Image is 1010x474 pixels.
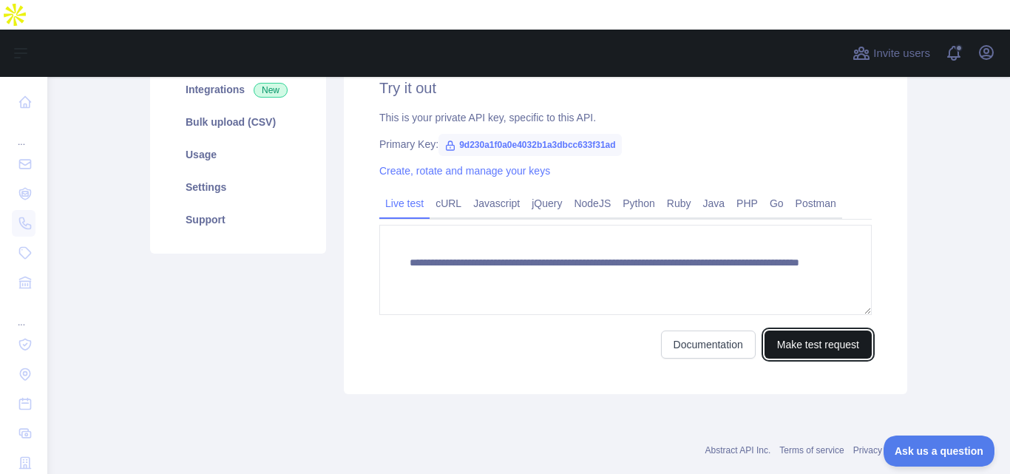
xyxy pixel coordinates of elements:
a: Settings [168,171,308,203]
span: Invite users [873,45,930,62]
button: Invite users [850,41,933,65]
a: PHP [731,192,764,215]
a: Live test [379,192,430,215]
div: This is your private API key, specific to this API. [379,110,872,125]
a: Abstract API Inc. [705,445,771,456]
div: ... [12,118,35,148]
span: 9d230a1f0a0e4032b1a3dbcc633f31ad [438,134,622,156]
iframe: Toggle Customer Support [884,436,995,467]
a: Bulk upload (CSV) [168,106,308,138]
a: Usage [168,138,308,171]
a: Terms of service [779,445,844,456]
button: Make test request [765,331,872,359]
a: Documentation [661,331,756,359]
a: NodeJS [568,192,617,215]
a: Python [617,192,661,215]
a: Javascript [467,192,526,215]
a: Integrations New [168,73,308,106]
a: Create, rotate and manage your keys [379,165,550,177]
h2: Try it out [379,78,872,98]
a: Ruby [661,192,697,215]
a: Privacy policy [853,445,907,456]
a: Java [697,192,731,215]
a: jQuery [526,192,568,215]
a: Support [168,203,308,236]
div: ... [12,299,35,328]
a: Go [764,192,790,215]
a: Postman [790,192,842,215]
a: cURL [430,192,467,215]
div: Primary Key: [379,137,872,152]
span: New [254,83,288,98]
